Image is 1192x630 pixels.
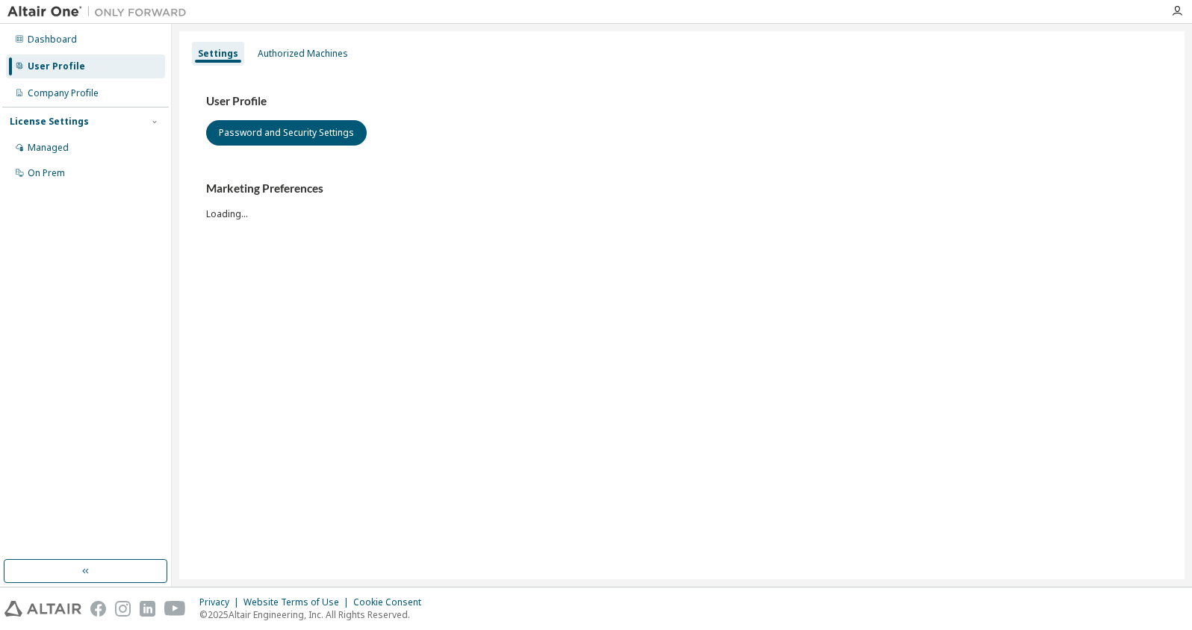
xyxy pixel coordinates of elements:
[199,608,430,621] p: © 2025 Altair Engineering, Inc. All Rights Reserved.
[140,601,155,617] img: linkedin.svg
[198,48,238,60] div: Settings
[28,60,85,72] div: User Profile
[258,48,348,60] div: Authorized Machines
[90,601,106,617] img: facebook.svg
[7,4,194,19] img: Altair One
[4,601,81,617] img: altair_logo.svg
[206,181,1158,219] div: Loading...
[164,601,186,617] img: youtube.svg
[199,596,243,608] div: Privacy
[206,94,1158,109] h3: User Profile
[115,601,131,617] img: instagram.svg
[10,116,89,128] div: License Settings
[243,596,353,608] div: Website Terms of Use
[28,142,69,154] div: Managed
[28,87,99,99] div: Company Profile
[28,34,77,46] div: Dashboard
[206,181,1158,196] h3: Marketing Preferences
[206,120,367,146] button: Password and Security Settings
[28,167,65,179] div: On Prem
[353,596,430,608] div: Cookie Consent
